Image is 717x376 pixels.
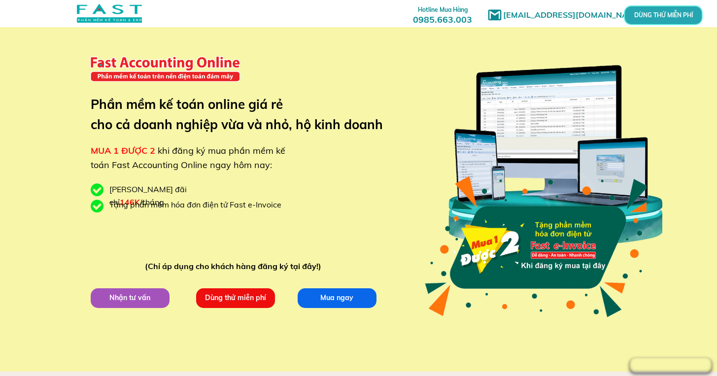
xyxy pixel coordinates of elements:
[91,94,398,135] h3: Phần mềm kế toán online giá rẻ cho cả doanh nghiệp vừa và nhỏ, hộ kinh doanh
[120,197,140,207] span: 146K
[109,199,289,211] div: Tặng phần mềm hóa đơn điện tử Fast e-Invoice
[91,145,155,156] span: MUA 1 ĐƯỢC 2
[418,6,468,13] span: Hotline Mua Hàng
[91,288,170,308] p: Nhận tư vấn
[109,183,238,208] div: [PERSON_NAME] đãi chỉ /tháng
[503,9,649,22] h1: [EMAIL_ADDRESS][DOMAIN_NAME]
[402,3,483,25] h3: 0985.663.003
[91,145,285,171] span: khi đăng ký mua phần mềm kế toán Fast Accounting Online ngay hôm nay:
[298,288,376,308] p: Mua ngay
[196,288,275,308] p: Dùng thử miễn phí
[145,260,326,273] div: (Chỉ áp dụng cho khách hàng đăng ký tại đây!)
